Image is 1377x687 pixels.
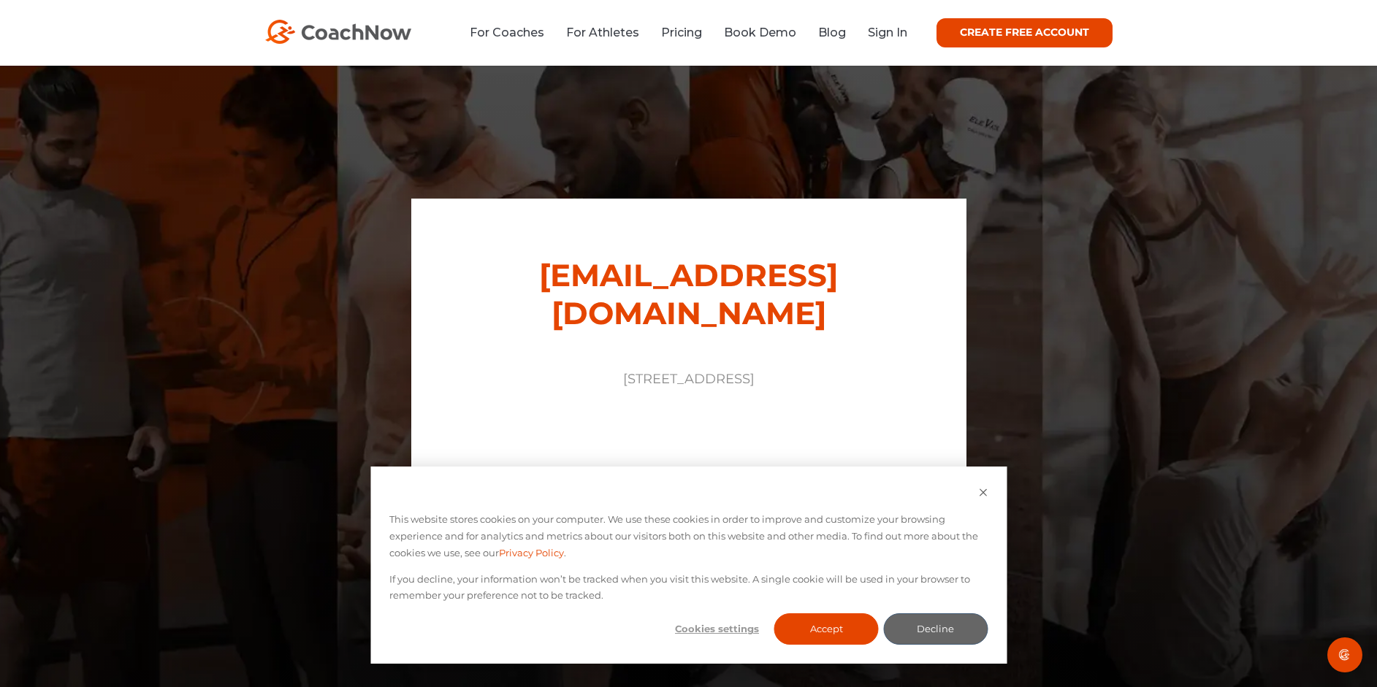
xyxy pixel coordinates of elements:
div: Cookie banner [370,467,1007,664]
a: Sign In [868,26,907,39]
button: Decline [883,613,988,645]
a: For Coaches [470,26,544,39]
button: Cookies settings [665,613,769,645]
p: This website stores cookies on your computer. We use these cookies in order to improve and custom... [389,511,988,561]
a: Privacy Policy [499,545,564,561]
a: Pricing [661,26,702,39]
a: For Athletes [566,26,639,39]
img: CoachNow Logo [265,20,411,44]
p: [STREET_ADDRESS] [473,369,904,390]
a: Book Demo [724,26,796,39]
a: CREATE FREE ACCOUNT [937,18,1113,47]
button: Dismiss cookie banner [978,485,988,502]
p: If you decline, your information won’t be tracked when you visit this website. A single cookie wi... [389,571,988,605]
button: Accept [774,613,879,645]
div: Open Intercom Messenger [1327,637,1362,672]
a: [EMAIL_ADDRESS][DOMAIN_NAME] [539,256,838,332]
a: Blog [818,26,846,39]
